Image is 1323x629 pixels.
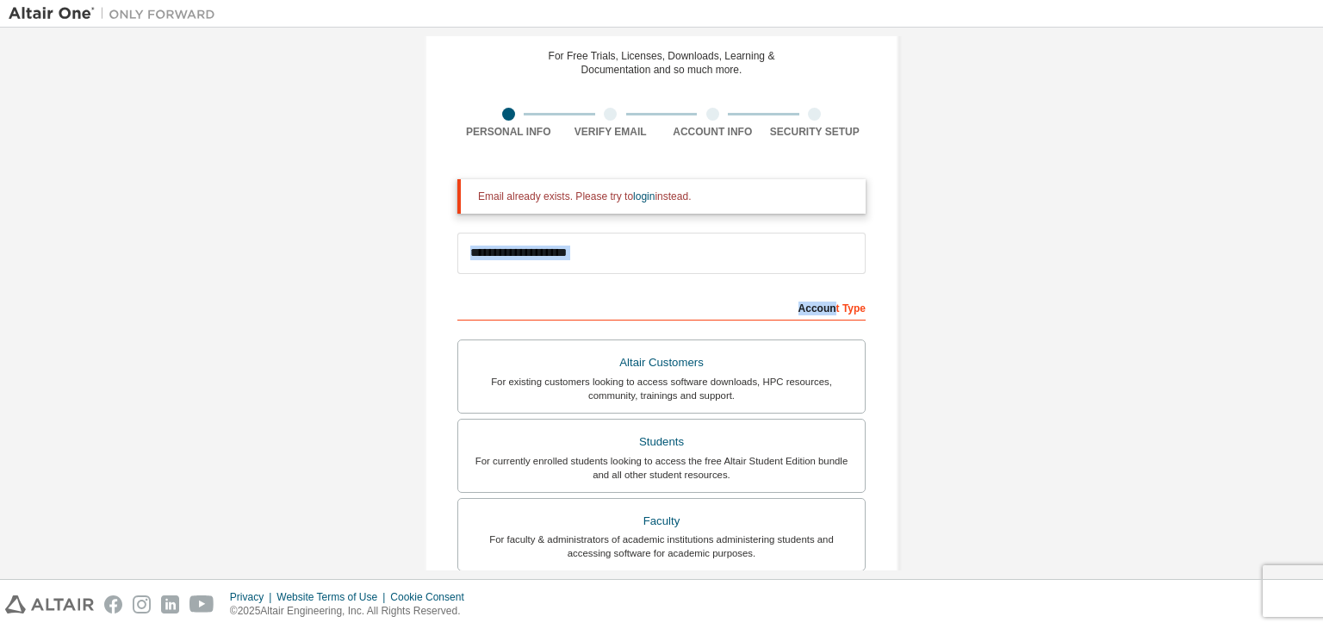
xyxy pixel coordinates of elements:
img: instagram.svg [133,595,151,613]
a: login [633,190,655,202]
img: youtube.svg [189,595,214,613]
img: Altair One [9,5,224,22]
div: Security Setup [764,125,866,139]
div: Altair Customers [469,351,854,375]
p: © 2025 Altair Engineering, Inc. All Rights Reserved. [230,604,475,619]
div: For Free Trials, Licenses, Downloads, Learning & Documentation and so much more. [549,49,775,77]
div: Website Terms of Use [276,590,390,604]
div: Cookie Consent [390,590,474,604]
div: Faculty [469,509,854,533]
div: Verify Email [560,125,662,139]
div: Students [469,430,854,454]
div: Privacy [230,590,276,604]
div: Email already exists. Please try to instead. [478,190,852,203]
div: Create an Altair One Account [528,18,795,39]
div: For faculty & administrators of academic institutions administering students and accessing softwa... [469,532,854,560]
img: facebook.svg [104,595,122,613]
img: linkedin.svg [161,595,179,613]
div: Account Type [457,293,866,321]
div: For currently enrolled students looking to access the free Altair Student Edition bundle and all ... [469,454,854,482]
img: altair_logo.svg [5,595,94,613]
div: Personal Info [457,125,560,139]
div: For existing customers looking to access software downloads, HPC resources, community, trainings ... [469,375,854,402]
div: Account Info [661,125,764,139]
